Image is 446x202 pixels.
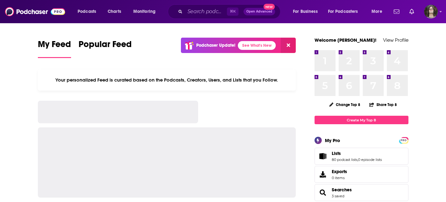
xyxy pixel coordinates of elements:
[238,41,276,50] a: See What's New
[424,5,438,19] button: Show profile menu
[293,7,318,16] span: For Business
[328,7,358,16] span: For Podcasters
[369,98,397,111] button: Share Top 8
[73,7,104,17] button: open menu
[38,69,296,91] div: Your personalized Feed is curated based on the Podcasts, Creators, Users, and Lists that you Follow.
[133,7,156,16] span: Monitoring
[317,170,329,179] span: Exports
[78,7,96,16] span: Podcasts
[196,43,235,48] p: Podchaser Update!
[325,137,340,143] div: My Pro
[315,116,408,124] a: Create My Top 8
[332,169,347,174] span: Exports
[358,157,382,162] a: 0 episode lists
[367,7,390,17] button: open menu
[424,5,438,19] img: User Profile
[391,6,402,17] a: Show notifications dropdown
[332,194,344,198] a: 3 saved
[315,37,377,43] a: Welcome [PERSON_NAME]!
[326,101,364,109] button: Change Top 8
[5,6,65,18] img: Podchaser - Follow, Share and Rate Podcasts
[108,7,121,16] span: Charts
[317,188,329,197] a: Searches
[129,7,164,17] button: open menu
[289,7,326,17] button: open menu
[315,166,408,183] a: Exports
[357,157,358,162] span: ,
[104,7,125,17] a: Charts
[407,6,417,17] a: Show notifications dropdown
[383,37,408,43] a: View Profile
[174,4,286,19] div: Search podcasts, credits, & more...
[332,157,357,162] a: 80 podcast lists
[38,39,71,58] a: My Feed
[315,148,408,165] span: Lists
[227,8,238,16] span: ⌘ K
[400,138,408,143] span: PRO
[400,138,408,142] a: PRO
[264,4,275,10] span: New
[317,152,329,161] a: Lists
[79,39,132,53] span: Popular Feed
[424,5,438,19] span: Logged in as jack14248
[79,39,132,58] a: Popular Feed
[332,151,382,156] a: Lists
[244,8,275,15] button: Open AdvancedNew
[332,187,352,193] a: Searches
[38,39,71,53] span: My Feed
[246,10,272,13] span: Open Advanced
[185,7,227,17] input: Search podcasts, credits, & more...
[372,7,382,16] span: More
[324,7,367,17] button: open menu
[332,151,341,156] span: Lists
[315,184,408,201] span: Searches
[332,176,347,180] span: 0 items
